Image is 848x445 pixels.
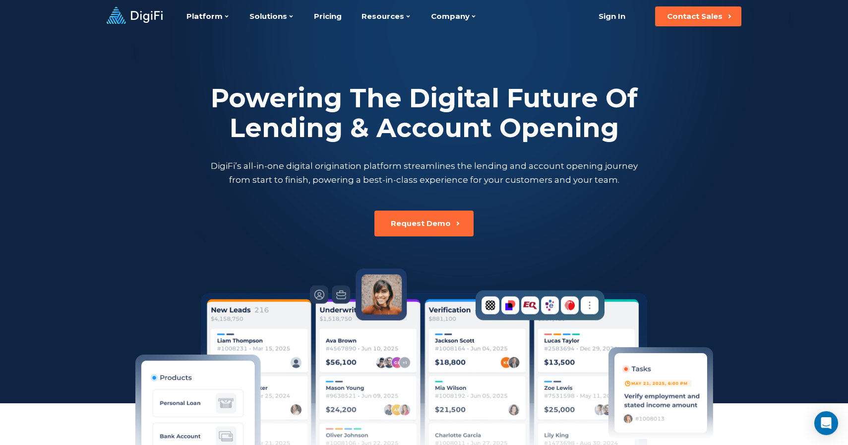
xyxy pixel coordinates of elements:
[814,411,838,435] div: Open Intercom Messenger
[391,219,451,228] div: Request Demo
[667,11,723,21] div: Contact Sales
[208,159,640,187] p: DigiFi’s all-in-one digital origination platform streamlines the lending and account opening jour...
[374,211,474,236] button: Request Demo
[208,83,640,143] h2: Powering The Digital Future Of Lending & Account Opening
[586,6,637,26] a: Sign In
[655,6,741,26] button: Contact Sales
